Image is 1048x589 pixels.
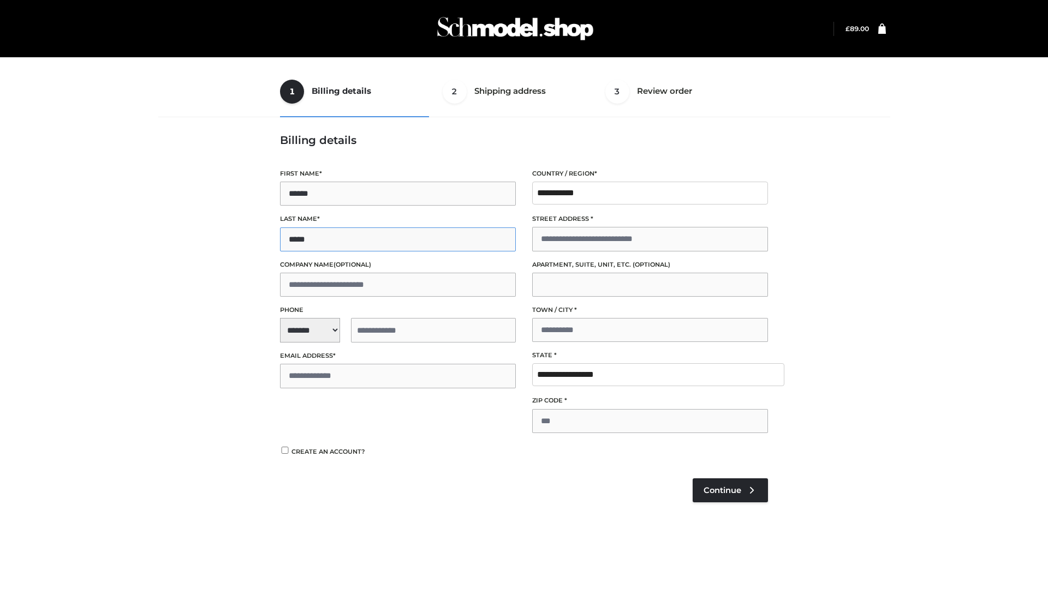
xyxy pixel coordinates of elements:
span: £ [845,25,850,33]
span: (optional) [334,261,371,268]
a: £89.00 [845,25,869,33]
label: Email address [280,351,516,361]
label: Country / Region [532,169,768,179]
label: Phone [280,305,516,315]
a: Continue [693,478,768,502]
label: ZIP Code [532,395,768,406]
bdi: 89.00 [845,25,869,33]
span: Create an account? [291,448,365,455]
label: Town / City [532,305,768,315]
h3: Billing details [280,134,768,147]
label: Company name [280,260,516,270]
label: Apartment, suite, unit, etc. [532,260,768,270]
label: State [532,350,768,360]
span: (optional) [633,261,670,268]
label: Street address [532,214,768,224]
img: Schmodel Admin 964 [433,7,597,50]
span: Continue [704,485,741,495]
input: Create an account? [280,447,290,454]
label: First name [280,169,516,179]
label: Last name [280,214,516,224]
